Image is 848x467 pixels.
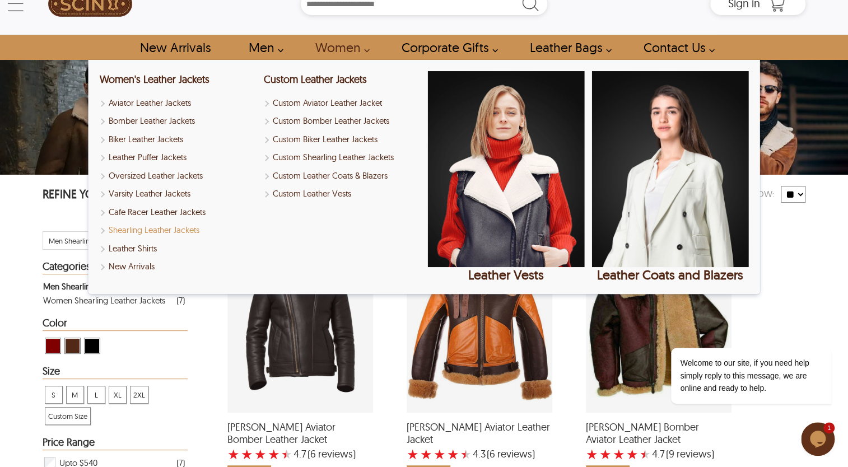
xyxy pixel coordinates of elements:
[88,386,105,403] span: L
[591,71,748,267] img: Shop Leather Coats and Blazers
[43,293,165,307] div: Women Shearling Leather Jackets
[586,449,598,460] label: 1 rating
[586,421,731,445] span: George Bomber Aviator Leather Jacket
[635,246,837,417] iframe: chat widget
[67,386,83,403] span: M
[227,449,240,460] label: 1 rating
[45,386,62,403] span: S
[263,115,420,128] a: Shop Custom Bomber Leather Jackets
[263,151,420,164] a: Shop Custom Shearling Leather Jackets
[307,449,316,460] span: (6
[427,71,584,267] img: Shop Leather Vests
[43,186,188,204] p: REFINE YOUR SEARCH
[43,437,188,450] div: Heading Filter Men Shearling Leather Jackets by Price Range
[99,133,256,146] a: Shop Women Biker Leather Jackets
[427,267,584,283] div: Leather Vests
[131,386,148,403] span: 2XL
[99,188,256,200] a: Shop Varsity Leather Jackets
[130,386,148,404] div: View 2XL Men Shearling Leather Jackets
[263,188,420,200] a: Shop Custom Leather Vests
[434,449,446,460] label: 3 rating
[293,449,306,460] label: 4.7
[87,386,105,404] div: View L Men Shearling Leather Jackets
[99,170,256,183] a: Shop Oversized Leather Jackets
[613,449,625,460] label: 3 rating
[281,449,292,460] label: 5 rating
[254,449,267,460] label: 3 rating
[241,449,253,460] label: 2 rating
[427,71,584,283] a: Shop Leather Vests
[801,422,837,456] iframe: chat widget
[473,449,486,460] label: 4.3
[176,293,185,307] div: ( 7 )
[45,386,63,404] div: View S Men Shearling Leather Jackets
[99,242,256,255] a: Shop Leather Shirts
[631,35,721,60] a: contact-us
[99,206,256,219] a: Shop Women Cafe Racer Leather Jackets
[591,267,748,283] div: Leather Coats and Blazers
[407,421,552,445] span: Gary Aviator Leather Jacket
[487,449,535,460] span: )
[109,386,127,404] div: View XL Men Shearling Leather Jackets
[302,35,376,60] a: Shop Women Leather Jackets
[389,35,504,60] a: Shop Leather Corporate Gifts
[43,317,188,331] div: Heading Filter Men Shearling Leather Jackets by Color
[407,449,419,460] label: 1 rating
[447,449,459,460] label: 4 rating
[227,421,373,445] span: Eric Aviator Bomber Leather Jacket
[236,35,290,60] a: shop men's leather jackets
[99,224,256,237] a: Shop Women Shearling Leather Jackets
[263,97,420,110] a: Shop Custom Aviator Leather Jacket
[99,97,256,110] a: Shop Women Aviator Leather Jackets
[45,408,90,424] span: Custom Size
[99,73,209,86] a: Shop Women Leather Jackets
[599,449,612,460] label: 2 rating
[99,151,256,164] a: Shop Leather Puffer Jackets
[43,279,185,293] a: Filter Men Shearling Leather Jackets
[268,449,280,460] label: 4 rating
[517,35,618,60] a: Shop Leather Bags
[307,449,356,460] span: )
[43,366,188,379] div: Heading Filter Men Shearling Leather Jackets by Size
[43,293,185,307] a: Filter Women Shearling Leather Jackets
[263,170,420,183] a: Shop Custom Leather Coats & Blazers
[652,449,665,460] label: 4.7
[49,236,143,245] span: Filter Men Shearling Leather Jackets
[84,338,100,354] div: View Black Men Shearling Leather Jackets
[316,449,353,460] span: reviews
[64,338,81,354] div: View Brown ( Brand Color ) Men Shearling Leather Jackets
[487,449,495,460] span: (6
[420,449,432,460] label: 2 rating
[45,407,91,425] div: View Custom Size Men Shearling Leather Jackets
[640,449,651,460] label: 5 rating
[45,338,61,354] div: View Maroon Men Shearling Leather Jackets
[99,115,256,128] a: Shop Women Bomber Leather Jackets
[666,449,714,460] span: )
[263,73,366,86] a: Shop Custom Leather Jackets
[626,449,639,460] label: 4 rating
[460,449,472,460] label: 5 rating
[591,71,748,283] a: Shop Leather Coats and Blazers
[66,386,84,404] div: View M Men Shearling Leather Jackets
[263,133,420,146] a: Shop Custom Biker Leather Jackets
[666,449,674,460] span: (9
[495,449,532,460] span: reviews
[43,279,152,293] div: Men Shearling Leather Jackets
[43,261,188,274] div: Heading Filter Men Shearling Leather Jackets by Categories
[99,260,256,273] a: Shop New Arrivals
[109,386,126,403] span: XL
[674,449,711,460] span: reviews
[127,35,223,60] a: Shop New Arrivals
